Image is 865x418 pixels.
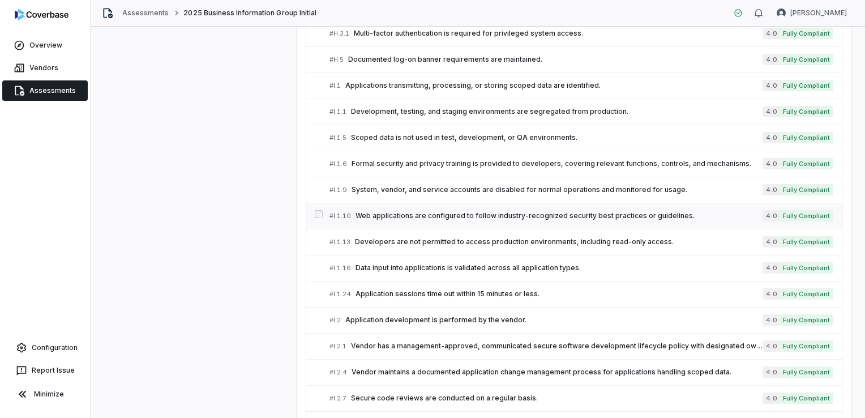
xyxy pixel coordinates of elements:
[770,5,854,22] button: Travis Helton avatar[PERSON_NAME]
[329,281,833,307] a: #I.1.24Application sessions time out within 15 minutes or less.4.0Fully Compliant
[329,212,351,220] span: # I.1.10
[329,264,351,272] span: # I.1.16
[780,393,833,404] span: Fully Compliant
[763,340,779,352] span: 4.0
[352,185,763,194] span: System, vendor, and service accounts are disabled for normal operations and monitored for usage.
[183,8,316,18] span: 2025 Business Information Group Initial
[2,58,88,78] a: Vendors
[780,184,833,195] span: Fully Compliant
[329,386,833,411] a: #I.2.7Secure code reviews are conducted on a regular basis.4.0Fully Compliant
[329,125,833,151] a: #I.1.5Scoped data is not used in test, development, or QA environments.4.0Fully Compliant
[351,133,763,142] span: Scoped data is not used in test, development, or QA environments.
[329,56,344,64] span: # H.5
[763,106,779,117] span: 4.0
[329,151,833,177] a: #I.1.6Formal security and privacy training is provided to developers, covering relevant functions...
[5,360,85,381] button: Report Issue
[329,238,350,246] span: # I.1.13
[780,80,833,91] span: Fully Compliant
[780,54,833,65] span: Fully Compliant
[2,80,88,101] a: Assessments
[351,107,763,116] span: Development, testing, and staging environments are segregated from production.
[329,368,347,377] span: # I.2.4
[329,290,351,298] span: # I.1.24
[352,368,763,377] span: Vendor maintains a documented application change management process for applications handling sco...
[348,55,763,64] span: Documented log-on banner requirements are maintained.
[5,383,85,406] button: Minimize
[763,393,779,404] span: 4.0
[329,99,833,125] a: #I.1.1Development, testing, and staging environments are segregated from production.4.0Fully Comp...
[329,134,346,142] span: # I.1.5
[780,158,833,169] span: Fully Compliant
[352,159,763,168] span: Formal security and privacy training is provided to developers, covering relevant functions, cont...
[780,288,833,300] span: Fully Compliant
[329,160,347,168] span: # I.1.6
[780,236,833,248] span: Fully Compliant
[763,366,779,378] span: 4.0
[763,80,779,91] span: 4.0
[780,314,833,326] span: Fully Compliant
[780,262,833,274] span: Fully Compliant
[780,28,833,39] span: Fully Compliant
[763,158,779,169] span: 4.0
[763,314,779,326] span: 4.0
[329,21,833,46] a: #H.3.1Multi-factor authentication is required for privileged system access.4.0Fully Compliant
[122,8,169,18] a: Assessments
[329,316,341,325] span: # I.2
[763,210,779,221] span: 4.0
[777,8,786,18] img: Travis Helton avatar
[329,334,833,359] a: #I.2.1Vendor has a management-approved, communicated secure software development lifecycle policy...
[329,47,833,72] a: #H.5Documented log-on banner requirements are maintained.4.0Fully Compliant
[329,203,833,229] a: #I.1.10Web applications are configured to follow industry-recognized security best practices or g...
[329,73,833,99] a: #I.1Applications transmitting, processing, or storing scoped data are identified.4.0Fully Compliant
[780,106,833,117] span: Fully Compliant
[329,255,833,281] a: #I.1.16Data input into applications is validated across all application types.4.0Fully Compliant
[329,342,346,351] span: # I.2.1
[329,229,833,255] a: #I.1.13Developers are not permitted to access production environments, including read-only access...
[329,186,347,194] span: # I.1.9
[351,342,763,351] span: Vendor has a management-approved, communicated secure software development lifecycle policy with ...
[763,54,779,65] span: 4.0
[329,177,833,203] a: #I.1.9System, vendor, and service accounts are disabled for normal operations and monitored for u...
[780,132,833,143] span: Fully Compliant
[345,315,763,325] span: Application development is performed by the vendor.
[2,35,88,56] a: Overview
[329,108,346,116] span: # I.1.1
[780,340,833,352] span: Fully Compliant
[5,338,85,358] a: Configuration
[329,394,346,403] span: # I.2.7
[351,394,763,403] span: Secure code reviews are conducted on a regular basis.
[763,236,779,248] span: 4.0
[345,81,763,90] span: Applications transmitting, processing, or storing scoped data are identified.
[780,210,833,221] span: Fully Compliant
[356,263,763,272] span: Data input into applications is validated across all application types.
[15,9,68,20] img: logo-D7KZi-bG.svg
[790,8,847,18] span: [PERSON_NAME]
[355,237,763,246] span: Developers are not permitted to access production environments, including read-only access.
[354,29,763,38] span: Multi-factor authentication is required for privileged system access.
[329,308,833,333] a: #I.2Application development is performed by the vendor.4.0Fully Compliant
[763,132,779,143] span: 4.0
[329,360,833,385] a: #I.2.4Vendor maintains a documented application change management process for applications handli...
[763,288,779,300] span: 4.0
[329,29,349,38] span: # H.3.1
[356,211,763,220] span: Web applications are configured to follow industry-recognized security best practices or guidelines.
[763,184,779,195] span: 4.0
[329,82,341,90] span: # I.1
[763,28,779,39] span: 4.0
[763,262,779,274] span: 4.0
[780,366,833,378] span: Fully Compliant
[356,289,763,298] span: Application sessions time out within 15 minutes or less.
